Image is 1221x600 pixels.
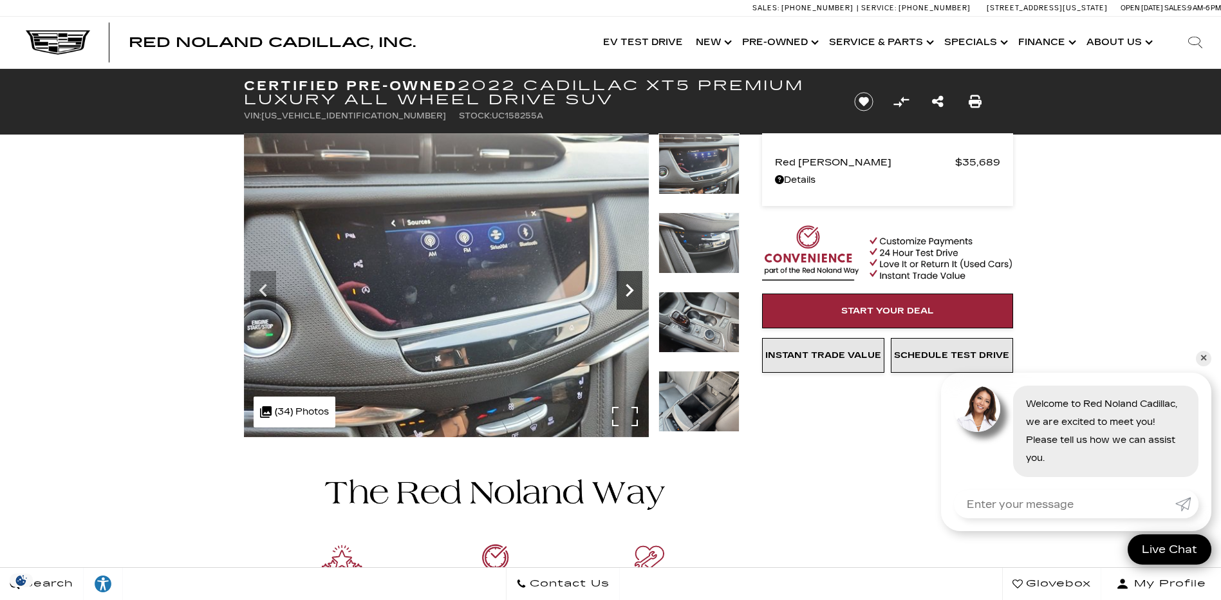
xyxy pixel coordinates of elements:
[752,4,779,12] span: Sales:
[1121,4,1163,12] span: Open [DATE]
[658,212,740,274] img: Certified Used 2022 Stellar Black Metallic Cadillac Premium Luxury image 16
[841,306,934,316] span: Start Your Deal
[244,78,458,93] strong: Certified Pre-Owned
[689,17,736,68] a: New
[1101,568,1221,600] button: Open user profile menu
[932,93,944,111] a: Share this Certified Pre-Owned 2022 Cadillac XT5 Premium Luxury All Wheel Drive SUV
[775,153,955,171] span: Red [PERSON_NAME]
[781,4,853,12] span: [PHONE_NUMBER]
[658,371,740,432] img: Certified Used 2022 Stellar Black Metallic Cadillac Premium Luxury image 18
[969,93,982,111] a: Print this Certified Pre-Owned 2022 Cadillac XT5 Premium Luxury All Wheel Drive SUV
[891,92,911,111] button: Compare Vehicle
[861,4,897,12] span: Service:
[899,4,971,12] span: [PHONE_NUMBER]
[954,490,1175,518] input: Enter your message
[527,575,610,593] span: Contact Us
[775,171,1000,189] a: Details
[987,4,1108,12] a: [STREET_ADDRESS][US_STATE]
[261,111,446,120] span: [US_VEHICLE_IDENTIFICATION_NUMBER]
[1175,490,1198,518] a: Submit
[775,153,1000,171] a: Red [PERSON_NAME] $35,689
[762,338,884,373] a: Instant Trade Value
[1170,17,1221,68] div: Search
[1164,4,1188,12] span: Sales:
[20,575,73,593] span: Search
[26,30,90,55] img: Cadillac Dark Logo with Cadillac White Text
[506,568,620,600] a: Contact Us
[752,5,857,12] a: Sales: [PHONE_NUMBER]
[597,17,689,68] a: EV Test Drive
[857,5,974,12] a: Service: [PHONE_NUMBER]
[891,338,1013,373] a: Schedule Test Drive
[492,111,543,120] span: UC158255A
[823,17,938,68] a: Service & Parts
[6,574,36,587] img: Opt-Out Icon
[250,271,276,310] div: Previous
[1013,386,1198,477] div: Welcome to Red Noland Cadillac, we are excited to meet you! Please tell us how we can assist you.
[658,133,740,194] img: Certified Used 2022 Stellar Black Metallic Cadillac Premium Luxury image 15
[658,292,740,353] img: Certified Used 2022 Stellar Black Metallic Cadillac Premium Luxury image 17
[84,568,123,600] a: Explore your accessibility options
[954,386,1000,432] img: Agent profile photo
[1188,4,1221,12] span: 9 AM-6 PM
[617,271,642,310] div: Next
[6,574,36,587] section: Click to Open Cookie Consent Modal
[850,91,878,112] button: Save vehicle
[1129,575,1206,593] span: My Profile
[1135,542,1204,557] span: Live Chat
[1128,534,1211,565] a: Live Chat
[765,350,881,361] span: Instant Trade Value
[1002,568,1101,600] a: Glovebox
[762,294,1013,328] a: Start Your Deal
[244,79,833,107] h1: 2022 Cadillac XT5 Premium Luxury All Wheel Drive SUV
[129,35,416,50] span: Red Noland Cadillac, Inc.
[894,350,1009,361] span: Schedule Test Drive
[1012,17,1080,68] a: Finance
[459,111,492,120] span: Stock:
[1080,17,1157,68] a: About Us
[955,153,1000,171] span: $35,689
[84,574,122,594] div: Explore your accessibility options
[1023,575,1091,593] span: Glovebox
[129,36,416,49] a: Red Noland Cadillac, Inc.
[244,111,261,120] span: VIN:
[938,17,1012,68] a: Specials
[254,397,335,427] div: (34) Photos
[736,17,823,68] a: Pre-Owned
[244,133,649,437] img: Certified Used 2022 Stellar Black Metallic Cadillac Premium Luxury image 15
